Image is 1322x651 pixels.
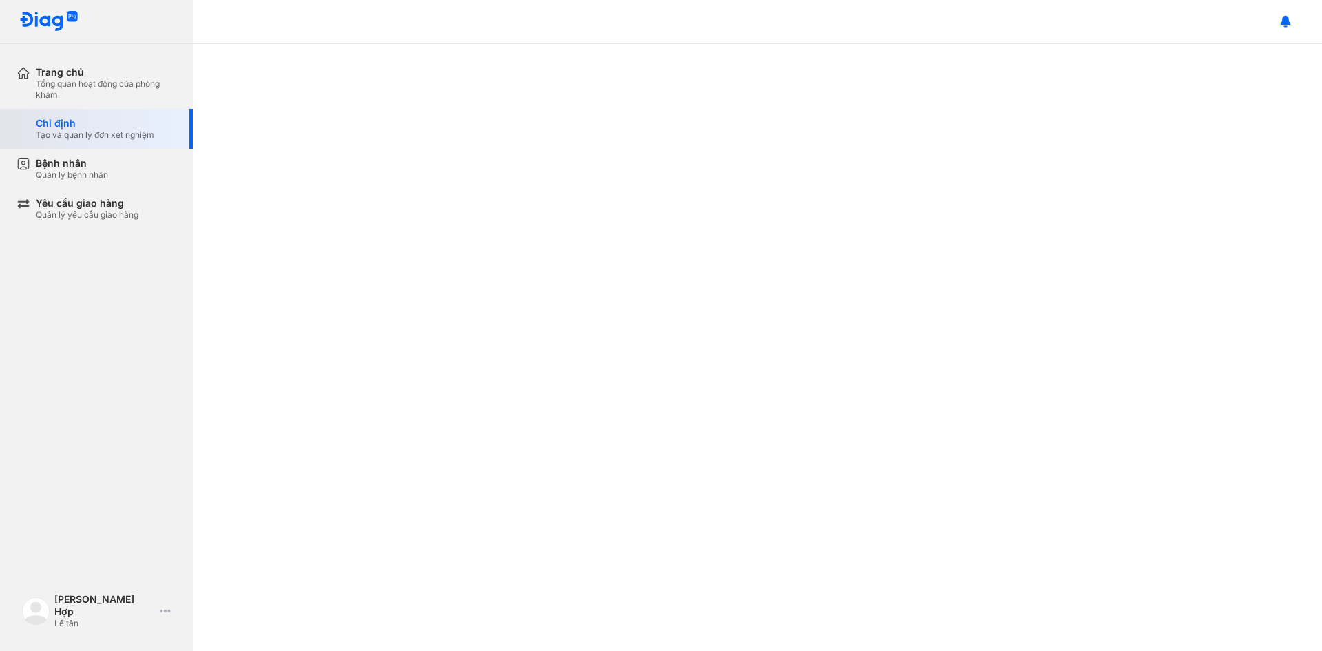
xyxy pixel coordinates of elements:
[22,597,50,625] img: logo
[54,593,154,618] div: [PERSON_NAME] Hợp
[19,11,78,32] img: logo
[54,618,154,629] div: Lễ tân
[36,157,108,169] div: Bệnh nhân
[36,79,176,101] div: Tổng quan hoạt động của phòng khám
[36,130,154,141] div: Tạo và quản lý đơn xét nghiệm
[36,117,154,130] div: Chỉ định
[36,197,138,209] div: Yêu cầu giao hàng
[36,66,176,79] div: Trang chủ
[36,169,108,180] div: Quản lý bệnh nhân
[36,209,138,220] div: Quản lý yêu cầu giao hàng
